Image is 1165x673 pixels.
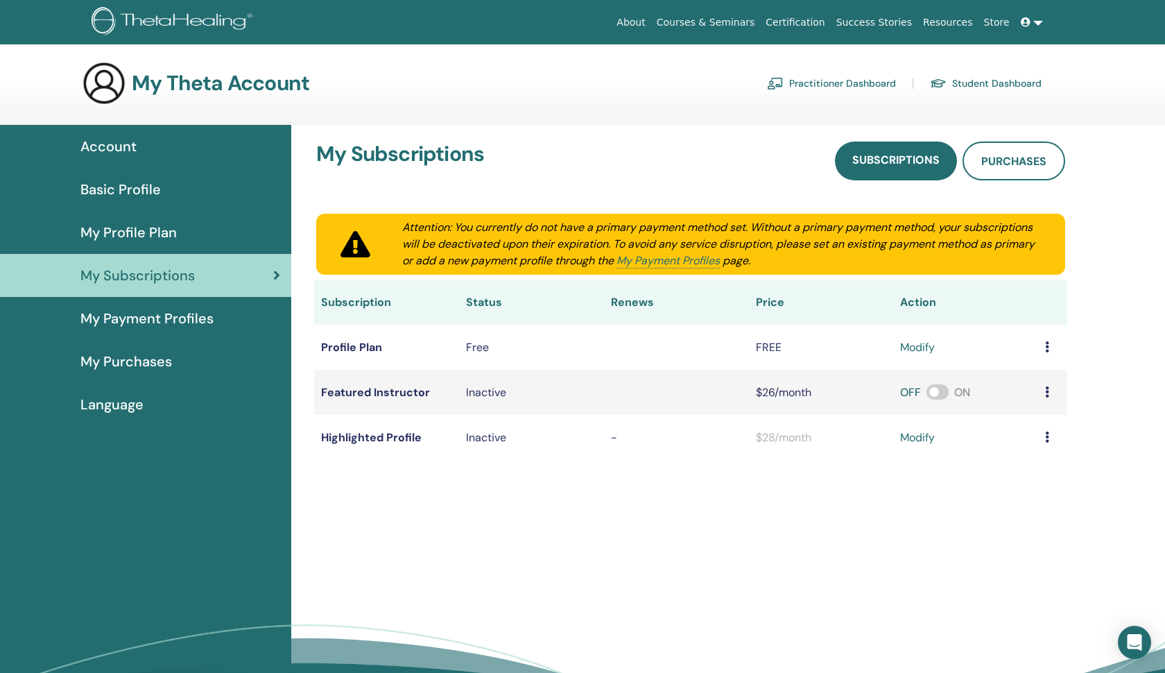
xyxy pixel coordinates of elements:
p: Inactive [466,429,597,446]
span: Basic Profile [80,179,161,200]
img: logo.png [92,7,257,38]
a: Courses & Seminars [651,10,761,35]
th: Subscription [314,280,459,325]
a: Resources [917,10,978,35]
h3: My Theta Account [132,71,309,96]
img: generic-user-icon.jpg [82,61,126,105]
a: About [611,10,650,35]
span: My Purchases [80,351,172,372]
th: Price [749,280,894,325]
td: Featured Instructor [314,370,459,415]
span: - [611,430,617,445]
span: $26/month [756,385,811,400]
a: modify [900,339,935,356]
span: FREE [756,340,782,355]
span: ON [954,385,970,400]
div: Attention: You currently do not have a primary payment method set. Without a primary payment meth... [386,219,1057,269]
a: Purchases [963,142,1065,180]
span: Account [80,136,137,157]
span: Subscriptions [852,153,940,167]
a: Student Dashboard [930,72,1042,94]
span: OFF [900,385,921,400]
span: My Profile Plan [80,222,177,243]
th: Renews [604,280,749,325]
div: Free [466,339,597,356]
a: Subscriptions [835,142,957,180]
div: Inactive [466,384,597,401]
a: Success Stories [831,10,917,35]
span: My Subscriptions [80,265,195,286]
th: Status [459,280,604,325]
span: My Payment Profiles [80,308,214,329]
td: Profile Plan [314,325,459,370]
a: modify [900,429,935,446]
td: Highlighted Profile [314,415,459,460]
a: Store [978,10,1015,35]
a: Certification [760,10,830,35]
a: My Payment Profiles [616,253,720,269]
div: Open Intercom Messenger [1118,626,1151,659]
h3: My Subscriptions [316,142,484,175]
span: $28/month [756,430,811,445]
a: Practitioner Dashboard [767,72,896,94]
span: Purchases [981,154,1046,169]
img: chalkboard-teacher.svg [767,77,784,90]
th: Action [893,280,1038,325]
img: graduation-cap.svg [930,78,947,90]
span: Language [80,394,144,415]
